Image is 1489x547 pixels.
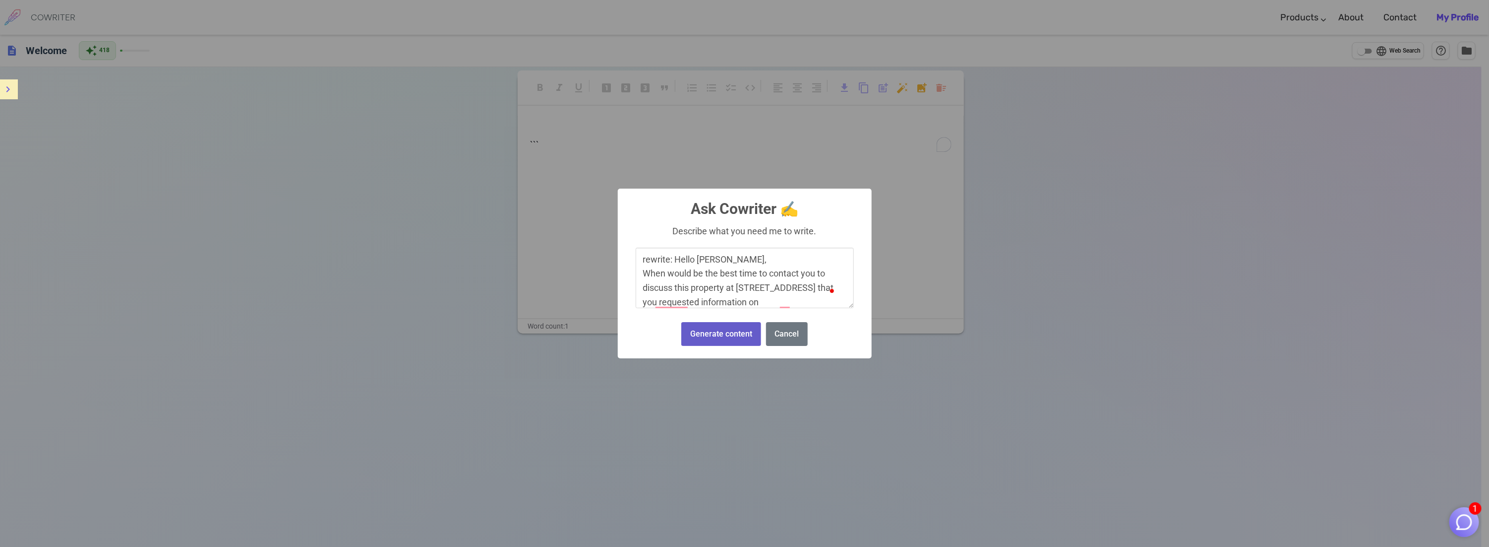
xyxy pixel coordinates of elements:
h2: Ask Cowriter ✍️ [618,189,872,217]
span: 1 [1469,502,1482,515]
textarea: To enrich screen reader interactions, please activate Accessibility in Grammarly extension settings [636,248,854,308]
button: Generate content [681,322,761,346]
img: Close chat [1455,513,1474,532]
div: Describe what you need me to write. [632,226,857,236]
button: Cancel [766,322,808,346]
